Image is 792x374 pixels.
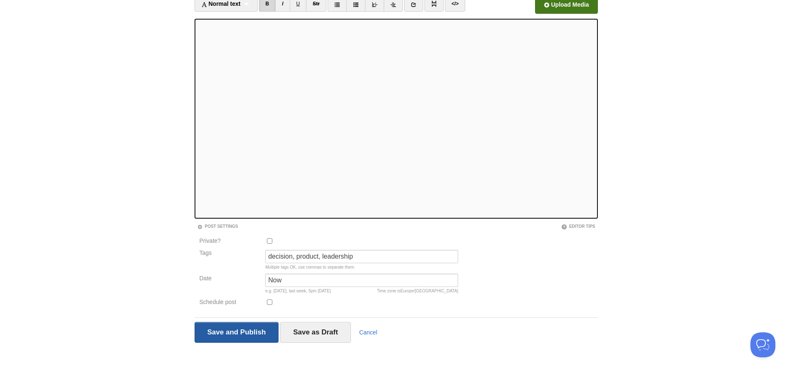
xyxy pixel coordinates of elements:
[197,250,263,256] label: Tags
[200,299,261,307] label: Schedule post
[313,1,320,7] del: Str
[280,322,351,343] input: Save as Draft
[265,265,458,269] div: Multiple tags OK, use commas to separate them.
[377,289,458,293] div: Time zone is
[750,332,775,357] iframe: Help Scout Beacon - Open
[431,1,437,7] img: pagebreak-icon.png
[197,224,238,229] a: Post Settings
[200,238,261,246] label: Private?
[200,275,261,283] label: Date
[359,329,377,336] a: Cancel
[201,0,241,7] span: Normal text
[265,289,458,293] div: e.g. [DATE], last week, 5pm [DATE]
[400,289,458,293] span: Europe/[GEOGRAPHIC_DATA]
[195,322,279,343] input: Save and Publish
[561,224,595,229] a: Editor Tips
